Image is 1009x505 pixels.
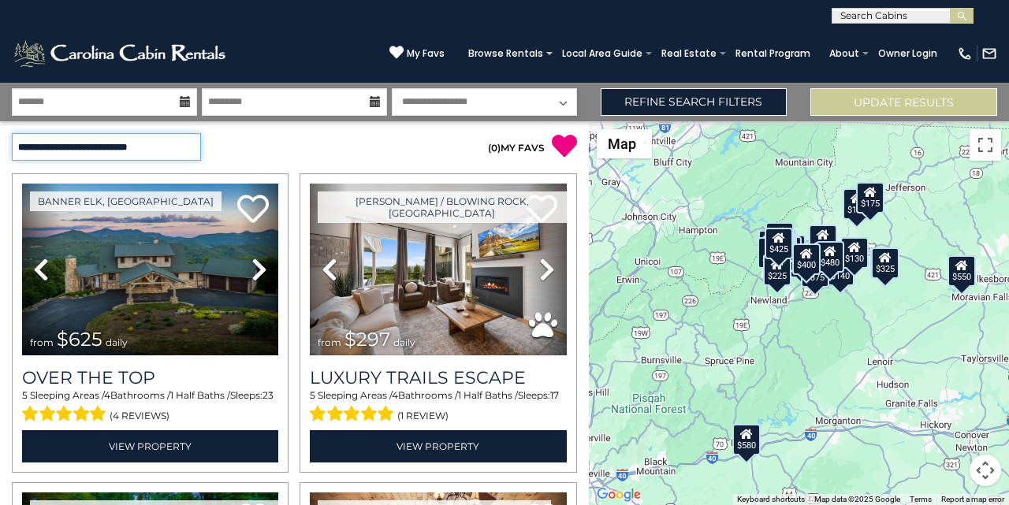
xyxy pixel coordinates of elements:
a: Local Area Guide [554,43,650,65]
div: $225 [764,254,792,286]
span: (4 reviews) [110,406,169,426]
span: 0 [491,142,497,154]
div: $325 [871,247,899,279]
div: $230 [758,236,787,268]
a: Banner Elk, [GEOGRAPHIC_DATA] [30,191,222,211]
div: Sleeping Areas / Bathrooms / Sleeps: [310,388,566,426]
div: $580 [733,423,761,455]
div: $175 [843,188,871,220]
div: $550 [948,254,976,286]
span: $625 [57,328,102,351]
a: My Favs [389,45,445,61]
div: $425 [765,227,793,258]
button: Update Results [810,88,997,116]
a: Owner Login [870,43,945,65]
span: 5 [22,389,28,401]
a: Real Estate [653,43,724,65]
span: 4 [392,389,398,401]
span: 17 [550,389,559,401]
a: Open this area in Google Maps (opens a new window) [593,485,645,505]
span: My Favs [407,46,445,61]
div: Sleeping Areas / Bathrooms / Sleeps: [22,388,278,426]
img: thumbnail_168695581.jpeg [310,184,566,355]
button: Toggle fullscreen view [970,129,1001,161]
span: $297 [344,328,390,351]
div: $349 [809,225,837,256]
img: mail-regular-white.png [981,46,997,61]
span: 5 [310,389,315,401]
div: $480 [816,240,844,272]
span: Map [608,136,636,152]
div: $375 [802,255,830,287]
span: 1 Half Baths / [170,389,230,401]
img: Google [593,485,645,505]
a: About [821,43,867,65]
button: Change map style [597,129,652,158]
a: Refine Search Filters [601,88,787,116]
div: $400 [793,243,821,274]
span: daily [393,336,415,348]
a: Browse Rentals [460,43,551,65]
a: Report a map error [941,495,1004,503]
span: daily [106,336,128,348]
span: 23 [262,389,274,401]
span: from [318,336,341,348]
span: from [30,336,54,348]
span: 4 [104,389,110,401]
span: 1 Half Baths / [458,389,518,401]
a: View Property [22,430,278,462]
div: $175 [856,181,884,213]
a: View Property [310,430,566,462]
div: $140 [826,254,854,285]
button: Map camera controls [970,455,1001,486]
a: Terms [910,495,932,503]
button: Keyboard shortcuts [737,494,805,505]
span: (1 review) [397,406,449,426]
a: Over The Top [22,367,278,388]
a: Luxury Trails Escape [310,367,566,388]
a: [PERSON_NAME] / Blowing Rock, [GEOGRAPHIC_DATA] [318,191,566,223]
a: Add to favorites [237,193,269,227]
a: Rental Program [728,43,818,65]
img: White-1-2.png [12,38,230,69]
div: $130 [840,237,869,269]
img: phone-regular-white.png [957,46,973,61]
span: ( ) [488,142,501,154]
span: Map data ©2025 Google [814,495,900,503]
div: $125 [765,221,794,253]
a: (0)MY FAVS [488,142,545,154]
img: thumbnail_167153549.jpeg [22,184,278,355]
